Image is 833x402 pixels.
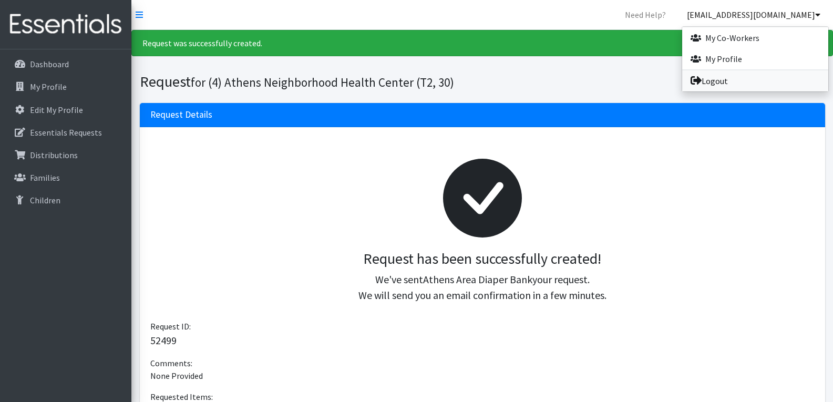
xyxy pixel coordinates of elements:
[423,273,532,286] span: Athens Area Diaper Bank
[4,145,127,166] a: Distributions
[4,7,127,42] img: HumanEssentials
[150,109,212,120] h3: Request Details
[4,54,127,75] a: Dashboard
[191,75,454,90] small: for (4) Athens Neighborhood Health Center (T2, 30)
[682,48,828,69] a: My Profile
[4,167,127,188] a: Families
[678,4,829,25] a: [EMAIL_ADDRESS][DOMAIN_NAME]
[4,99,127,120] a: Edit My Profile
[150,370,203,381] span: None Provided
[30,81,67,92] p: My Profile
[4,190,127,211] a: Children
[131,30,833,56] div: Request was successfully created.
[150,321,191,332] span: Request ID:
[159,250,806,268] h3: Request has been successfully created!
[150,333,815,348] p: 52499
[30,59,69,69] p: Dashboard
[682,70,828,91] a: Logout
[30,172,60,183] p: Families
[150,391,213,402] span: Requested Items:
[140,73,479,91] h1: Request
[616,4,674,25] a: Need Help?
[4,76,127,97] a: My Profile
[4,122,127,143] a: Essentials Requests
[30,127,102,138] p: Essentials Requests
[150,358,192,368] span: Comments:
[159,272,806,303] p: We've sent your request. We will send you an email confirmation in a few minutes.
[30,195,60,205] p: Children
[682,27,828,48] a: My Co-Workers
[30,150,78,160] p: Distributions
[30,105,83,115] p: Edit My Profile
